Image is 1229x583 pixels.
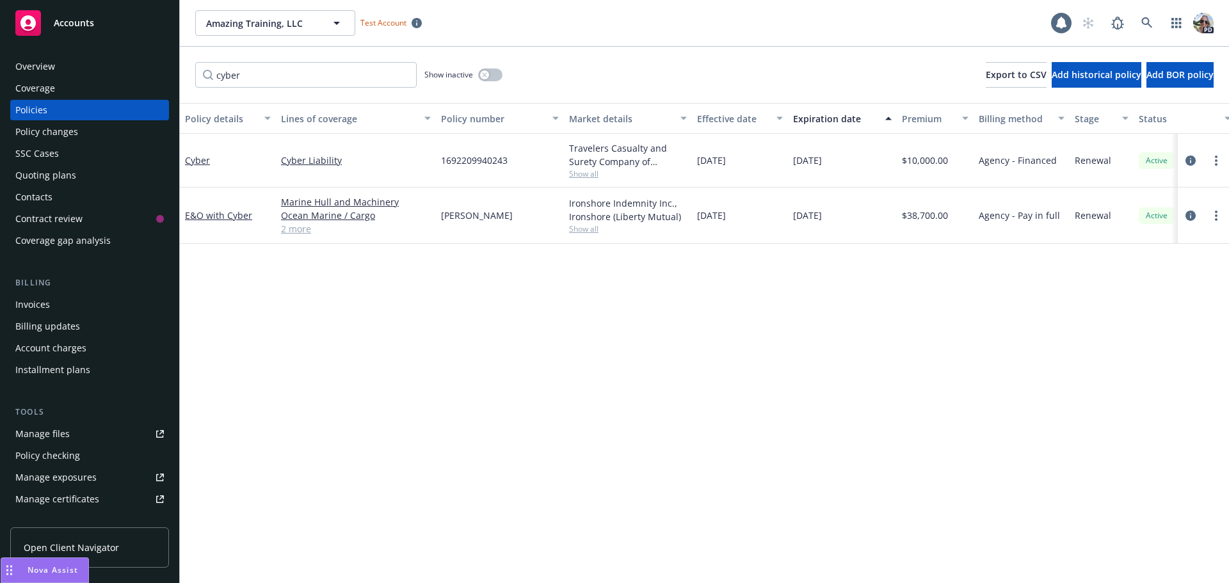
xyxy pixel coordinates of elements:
[10,445,169,466] a: Policy checking
[1139,112,1217,125] div: Status
[10,230,169,251] a: Coverage gap analysis
[281,154,431,167] a: Cyber Liability
[180,103,276,134] button: Policy details
[793,209,822,222] span: [DATE]
[1134,10,1160,36] a: Search
[1146,62,1214,88] button: Add BOR policy
[10,511,169,531] a: Manage claims
[1144,155,1169,166] span: Active
[1,557,89,583] button: Nova Assist
[1075,154,1111,167] span: Renewal
[10,165,169,186] a: Quoting plans
[10,316,169,337] a: Billing updates
[436,103,564,134] button: Policy number
[793,112,878,125] div: Expiration date
[569,141,687,168] div: Travelers Casualty and Surety Company of America, Travelers Insurance
[281,209,431,222] a: Ocean Marine / Cargo
[281,222,431,236] a: 2 more
[1193,13,1214,33] img: photo
[1052,68,1141,81] span: Add historical policy
[1075,209,1111,222] span: Renewal
[10,122,169,142] a: Policy changes
[355,16,427,29] span: Test Account
[10,276,169,289] div: Billing
[10,78,169,99] a: Coverage
[10,187,169,207] a: Contacts
[569,168,687,179] span: Show all
[10,338,169,358] a: Account charges
[185,209,252,221] a: E&O with Cyber
[276,103,436,134] button: Lines of coverage
[1075,112,1114,125] div: Stage
[195,10,355,36] button: Amazing Training, LLC
[15,445,80,466] div: Policy checking
[15,165,76,186] div: Quoting plans
[979,112,1050,125] div: Billing method
[206,17,317,30] span: Amazing Training, LLC
[979,209,1060,222] span: Agency - Pay in full
[1075,10,1101,36] a: Start snowing
[1144,210,1169,221] span: Active
[1183,208,1198,223] a: circleInformation
[195,62,417,88] input: Filter by keyword...
[28,564,78,575] span: Nova Assist
[15,316,80,337] div: Billing updates
[569,223,687,234] span: Show all
[15,78,55,99] div: Coverage
[10,467,169,488] span: Manage exposures
[15,424,70,444] div: Manage files
[441,154,508,167] span: 1692209940243
[54,18,94,28] span: Accounts
[281,112,417,125] div: Lines of coverage
[15,122,78,142] div: Policy changes
[569,196,687,223] div: Ironshore Indemnity Inc., Ironshore (Liberty Mutual)
[185,154,210,166] a: Cyber
[697,154,726,167] span: [DATE]
[15,294,50,315] div: Invoices
[1183,153,1198,168] a: circleInformation
[15,230,111,251] div: Coverage gap analysis
[1052,62,1141,88] button: Add historical policy
[902,209,948,222] span: $38,700.00
[986,68,1047,81] span: Export to CSV
[902,154,948,167] span: $10,000.00
[441,209,513,222] span: [PERSON_NAME]
[10,294,169,315] a: Invoices
[793,154,822,167] span: [DATE]
[1209,208,1224,223] a: more
[897,103,974,134] button: Premium
[697,209,726,222] span: [DATE]
[15,360,90,380] div: Installment plans
[10,424,169,444] a: Manage files
[1070,103,1134,134] button: Stage
[10,489,169,509] a: Manage certificates
[10,143,169,164] a: SSC Cases
[569,112,673,125] div: Market details
[1146,68,1214,81] span: Add BOR policy
[974,103,1070,134] button: Billing method
[15,100,47,120] div: Policies
[15,209,83,229] div: Contract review
[15,489,99,509] div: Manage certificates
[1164,10,1189,36] a: Switch app
[1209,153,1224,168] a: more
[902,112,954,125] div: Premium
[10,360,169,380] a: Installment plans
[15,143,59,164] div: SSC Cases
[10,100,169,120] a: Policies
[15,467,97,488] div: Manage exposures
[564,103,692,134] button: Market details
[441,112,545,125] div: Policy number
[185,112,257,125] div: Policy details
[986,62,1047,88] button: Export to CSV
[424,69,473,80] span: Show inactive
[281,195,431,209] a: Marine Hull and Machinery
[1105,10,1130,36] a: Report a Bug
[15,338,86,358] div: Account charges
[10,56,169,77] a: Overview
[15,56,55,77] div: Overview
[10,5,169,41] a: Accounts
[10,406,169,419] div: Tools
[692,103,788,134] button: Effective date
[15,187,52,207] div: Contacts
